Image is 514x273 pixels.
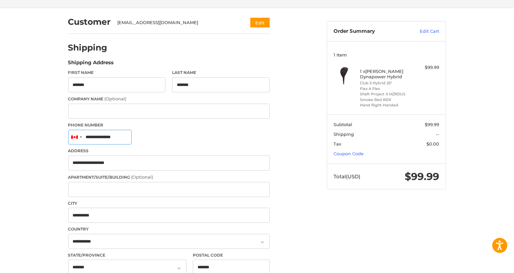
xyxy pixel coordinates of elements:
[68,200,270,206] label: City
[334,141,341,147] span: Tax
[68,174,270,181] label: Apartment/Suite/Building
[68,59,114,70] legend: Shipping Address
[426,141,439,147] span: $0.00
[68,42,108,53] h2: Shipping
[68,70,166,76] label: First Name
[172,70,270,76] label: Last Name
[360,86,411,92] li: Flex A Flex
[360,91,411,102] li: Shaft Project X HZRDUS Smoke Red RDX
[250,18,270,27] button: Edit
[68,17,111,27] h2: Customer
[68,252,186,258] label: State/Province
[405,28,439,35] a: Edit Cart
[459,255,514,273] iframe: Google Customer Reviews
[334,122,352,127] span: Subtotal
[436,131,439,137] span: --
[68,96,270,102] label: Company Name
[131,174,153,180] small: (Optional)
[69,130,84,145] div: Canada: +1
[425,122,439,127] span: $99.99
[334,28,405,35] h3: Order Summary
[68,226,270,232] label: Country
[68,148,270,154] label: Address
[360,69,411,80] h4: 1 x [PERSON_NAME] Dynapower Hybrid
[360,102,411,108] li: Hand Right-Handed
[334,131,354,137] span: Shipping
[405,170,439,183] span: $99.99
[193,252,270,258] label: Postal Code
[117,19,237,26] div: [EMAIL_ADDRESS][DOMAIN_NAME]
[360,80,411,86] li: Club 5 Hybrid 25°
[334,52,439,58] h3: 1 Item
[413,64,439,71] div: $99.99
[68,122,270,128] label: Phone Number
[105,96,127,101] small: (Optional)
[334,151,364,156] a: Coupon Code
[334,173,360,180] span: Total (USD)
